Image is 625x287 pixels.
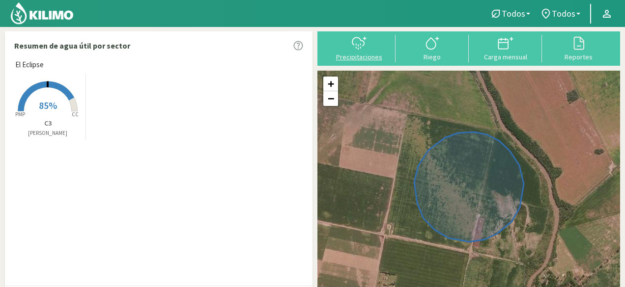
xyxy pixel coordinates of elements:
[72,111,79,118] tspan: CC
[10,129,85,137] p: [PERSON_NAME]
[15,111,25,118] tspan: PMP
[545,53,612,60] div: Reportes
[14,40,130,52] p: Resumen de agua útil por sector
[398,53,466,60] div: Riego
[469,35,542,61] button: Carga mensual
[472,53,539,60] div: Carga mensual
[10,118,85,129] p: C3
[10,1,74,25] img: Kilimo
[542,35,615,61] button: Reportes
[323,77,338,91] a: Zoom in
[325,53,393,60] div: Precipitaciones
[323,91,338,106] a: Zoom out
[39,99,57,111] span: 85%
[322,35,396,61] button: Precipitaciones
[552,8,575,19] span: Todos
[15,59,44,71] span: El Eclipse
[396,35,469,61] button: Riego
[502,8,525,19] span: Todos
